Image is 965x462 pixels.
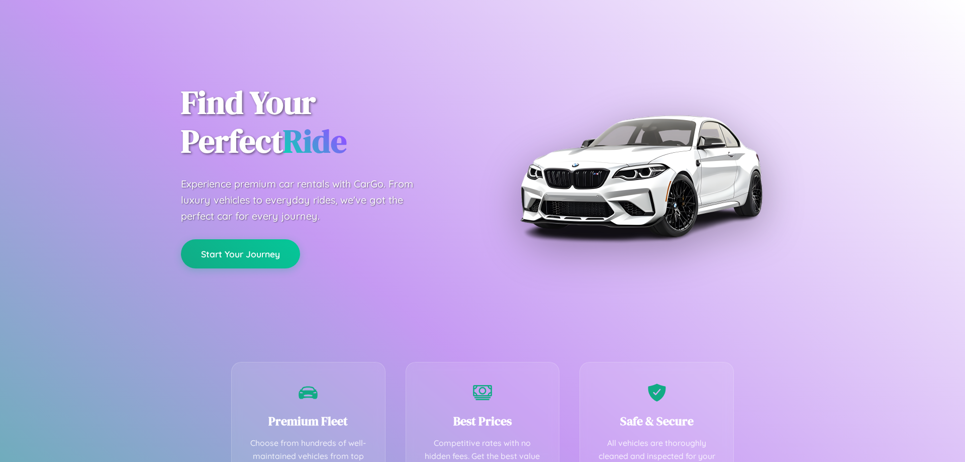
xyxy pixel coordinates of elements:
[283,119,347,163] span: Ride
[181,83,467,161] h1: Find Your Perfect
[247,413,370,429] h3: Premium Fleet
[515,50,766,302] img: Premium BMW car rental vehicle
[181,176,432,224] p: Experience premium car rentals with CarGo. From luxury vehicles to everyday rides, we've got the ...
[595,413,718,429] h3: Safe & Secure
[181,239,300,268] button: Start Your Journey
[421,413,544,429] h3: Best Prices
